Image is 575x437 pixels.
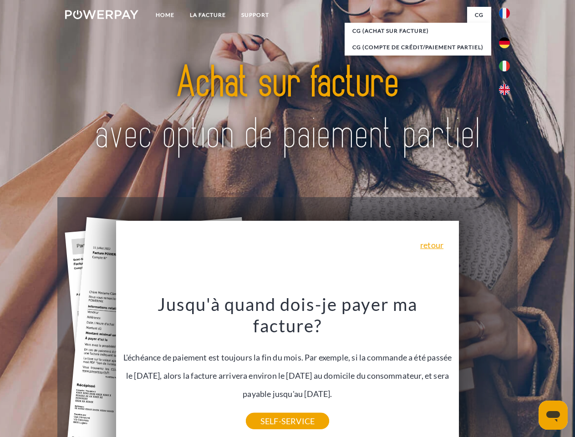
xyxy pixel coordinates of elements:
[499,8,510,19] img: fr
[182,7,234,23] a: LA FACTURE
[122,293,454,421] div: L'échéance de paiement est toujours la fin du mois. Par exemple, si la commande a été passée le [...
[234,7,277,23] a: Support
[539,401,568,430] iframe: Bouton de lancement de la fenêtre de messagerie
[87,44,488,174] img: title-powerpay_fr.svg
[246,413,329,429] a: SELF-SERVICE
[467,7,491,23] a: CG
[345,39,491,56] a: CG (Compte de crédit/paiement partiel)
[499,61,510,71] img: it
[345,23,491,39] a: CG (achat sur facture)
[420,241,443,249] a: retour
[148,7,182,23] a: Home
[122,293,454,337] h3: Jusqu'à quand dois-je payer ma facture?
[499,84,510,95] img: en
[499,37,510,48] img: de
[65,10,138,19] img: logo-powerpay-white.svg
